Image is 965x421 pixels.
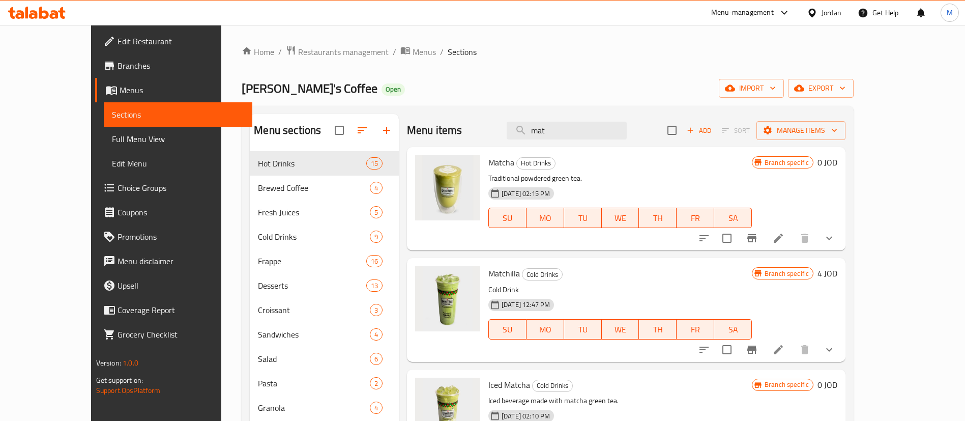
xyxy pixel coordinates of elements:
[527,319,564,340] button: MO
[96,356,121,370] span: Version:
[683,123,715,138] button: Add
[258,304,370,316] div: Croissant
[692,338,716,362] button: sort-choices
[772,344,784,356] a: Edit menu item
[250,396,399,420] div: Granola4
[258,402,370,414] span: Granola
[95,29,252,53] a: Edit Restaurant
[817,338,841,362] button: show more
[415,155,480,220] img: Matcha
[258,231,370,243] span: Cold Drinks
[370,403,382,413] span: 4
[95,298,252,322] a: Coverage Report
[661,120,683,141] span: Select section
[258,206,370,218] span: Fresh Juices
[817,266,837,280] h6: 4 JOD
[370,402,383,414] div: items
[370,231,383,243] div: items
[677,208,714,228] button: FR
[370,208,382,217] span: 5
[488,319,527,340] button: SU
[639,319,677,340] button: TH
[242,46,274,58] a: Home
[823,344,835,356] svg: Show Choices
[683,123,715,138] span: Add item
[488,208,527,228] button: SU
[796,82,845,95] span: export
[493,322,522,337] span: SU
[95,53,252,78] a: Branches
[817,155,837,170] h6: 0 JOD
[250,298,399,322] div: Croissant3
[677,319,714,340] button: FR
[370,379,382,388] span: 2
[250,322,399,347] div: Sandwiches4
[370,353,383,365] div: items
[258,328,370,341] span: Sandwiches
[118,279,244,292] span: Upsell
[568,322,598,337] span: TU
[104,102,252,127] a: Sections
[250,273,399,298] div: Desserts13
[118,255,244,267] span: Menu disclaimer
[488,395,752,407] p: Iced beverage made with matcha green tea.
[947,7,953,18] span: M
[104,151,252,176] a: Edit Menu
[606,322,635,337] span: WE
[756,121,845,140] button: Manage items
[242,77,377,100] span: [PERSON_NAME]'s Coffee
[118,304,244,316] span: Coverage Report
[564,208,602,228] button: TU
[488,266,520,281] span: Matchilla
[765,124,837,137] span: Manage items
[123,356,138,370] span: 1.0.0
[516,157,555,170] div: Hot Drinks
[370,354,382,364] span: 6
[258,279,366,292] span: Desserts
[366,279,383,292] div: items
[370,330,382,340] span: 4
[393,46,396,58] li: /
[242,45,854,59] nav: breadcrumb
[498,300,554,310] span: [DATE] 12:47 PM
[493,211,522,226] span: SU
[517,157,555,169] span: Hot Drinks
[370,305,382,315] span: 3
[488,377,530,392] span: Iced Matcha
[714,319,752,340] button: SA
[715,123,756,138] span: Select section first
[602,319,639,340] button: WE
[681,211,710,226] span: FR
[95,322,252,347] a: Grocery Checklist
[716,228,738,249] span: Select to update
[286,45,389,59] a: Restaurants management
[370,377,383,389] div: items
[118,60,244,72] span: Branches
[761,380,813,389] span: Branch specific
[740,226,764,250] button: Branch-specific-item
[96,374,143,387] span: Get support on:
[118,231,244,243] span: Promotions
[95,200,252,224] a: Coupons
[761,269,813,278] span: Branch specific
[488,284,752,296] p: Cold Drink
[258,353,370,365] span: Salad
[531,211,560,226] span: MO
[118,35,244,47] span: Edit Restaurant
[374,118,399,143] button: Add section
[258,157,366,170] span: Hot Drinks
[370,328,383,341] div: items
[254,123,321,138] h2: Menu sections
[606,211,635,226] span: WE
[104,127,252,151] a: Full Menu View
[370,182,383,194] div: items
[719,79,784,98] button: import
[740,338,764,362] button: Branch-specific-item
[329,120,350,141] span: Select all sections
[258,182,370,194] span: Brewed Coffee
